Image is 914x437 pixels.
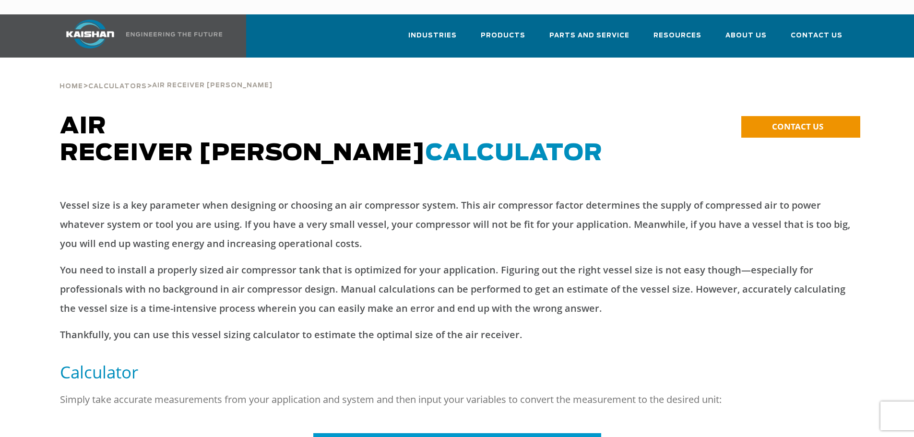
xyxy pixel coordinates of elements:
[59,58,273,94] div: > >
[54,20,126,48] img: kaishan logo
[426,142,603,165] span: CALCULATOR
[60,361,855,383] h5: Calculator
[60,196,855,253] p: Vessel size is a key parameter when designing or choosing an air compressor system. This air comp...
[408,30,457,41] span: Industries
[60,390,855,409] p: Simply take accurate measurements from your application and system and then input your variables ...
[59,82,83,90] a: Home
[725,30,767,41] span: About Us
[549,30,629,41] span: Parts and Service
[653,23,701,56] a: Resources
[772,121,823,132] span: CONTACT US
[126,32,222,36] img: Engineering the future
[88,82,147,90] a: Calculators
[725,23,767,56] a: About Us
[59,83,83,90] span: Home
[60,325,855,344] p: Thankfully, you can use this vessel sizing calculator to estimate the optimal size of the air rec...
[60,115,603,165] span: AIR RECEIVER [PERSON_NAME]
[791,30,843,41] span: Contact Us
[408,23,457,56] a: Industries
[54,14,224,58] a: Kaishan USA
[481,23,525,56] a: Products
[791,23,843,56] a: Contact Us
[653,30,701,41] span: Resources
[741,116,860,138] a: CONTACT US
[549,23,629,56] a: Parts and Service
[60,260,855,318] p: You need to install a properly sized air compressor tank that is optimized for your application. ...
[152,83,273,89] span: AIR RECEIVER [PERSON_NAME]
[481,30,525,41] span: Products
[88,83,147,90] span: Calculators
